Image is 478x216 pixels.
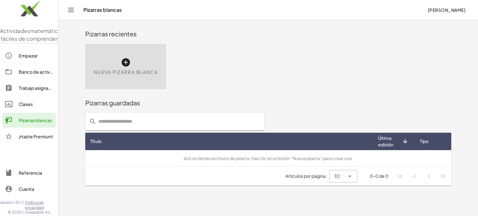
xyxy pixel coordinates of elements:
font: 0-0 de 0 [370,173,388,179]
font: Artículos por página: [285,173,327,179]
font: Empezar [19,53,38,58]
font: Última edición [378,135,393,147]
font: ¡Hazte Premium! [19,134,53,139]
font: Graspable, Inc. [25,210,51,214]
span: Artículos por página: [285,173,329,179]
font: © 2025 [8,210,21,214]
font: 10 [334,173,340,179]
font: Pizarras recientes [85,30,137,38]
font: Política de privacidad [25,200,44,210]
font: [PERSON_NAME] [428,7,466,13]
font: Pizarras guardadas [85,99,140,107]
i: prepended action [89,118,96,125]
font: Referencia [19,170,42,176]
font: Tipo [420,138,429,144]
a: Trabajo asignado [2,80,56,95]
font: Nueva pizarra blanca [94,69,158,75]
font: Clases [19,101,33,107]
font: Banco de actividades [19,69,65,75]
button: [PERSON_NAME] [423,4,471,16]
font: Cuenta [19,186,34,192]
font: Pizarras blancas [19,117,52,123]
font: matemáticas fáciles de comprender [1,27,64,42]
font: | [22,200,24,205]
a: Banco de actividades [2,64,56,79]
a: Política de privacidad [25,200,58,210]
font: Título [90,138,101,144]
font: | [22,210,24,214]
font: Aún no tienes archivos de pizarra. Haz clic en el botón "Nueva pizarra" para crear una. [184,155,353,161]
a: Empezar [2,48,56,63]
font: Trabajo asignado [19,85,54,91]
a: Cuenta [2,182,56,196]
a: Clases [2,97,56,112]
a: Referencia [2,165,56,180]
nav: Navegación de paginación [393,169,450,183]
a: Pizarras blancas [2,113,56,128]
button: Cambiar navegación [66,5,76,15]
